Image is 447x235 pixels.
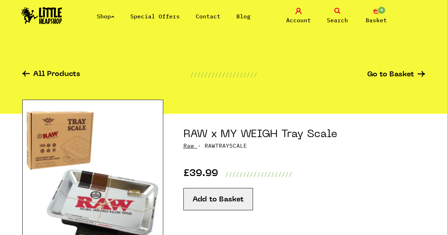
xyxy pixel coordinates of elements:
a: Blog [236,13,251,20]
p: · RAWTRAYSCALE [183,141,425,150]
span: 0 [377,6,386,14]
h1: RAW x MY WEIGH Tray Scale [183,128,425,141]
a: Special Offers [130,13,180,20]
a: Raw [183,142,194,149]
a: Contact [196,13,220,20]
button: Add to Basket [183,188,253,210]
a: Shop [97,13,114,20]
p: £39.99 [183,170,218,178]
a: Search [320,8,355,24]
a: All Products [22,71,80,79]
a: 0 Basket [359,8,394,24]
p: /////////////////// [225,170,292,178]
span: Account [286,16,311,24]
img: Little Head Shop Logo [21,7,62,24]
span: Search [327,16,348,24]
p: /////////////////// [190,70,257,79]
a: Go to Basket [367,71,425,78]
span: Basket [366,16,387,24]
